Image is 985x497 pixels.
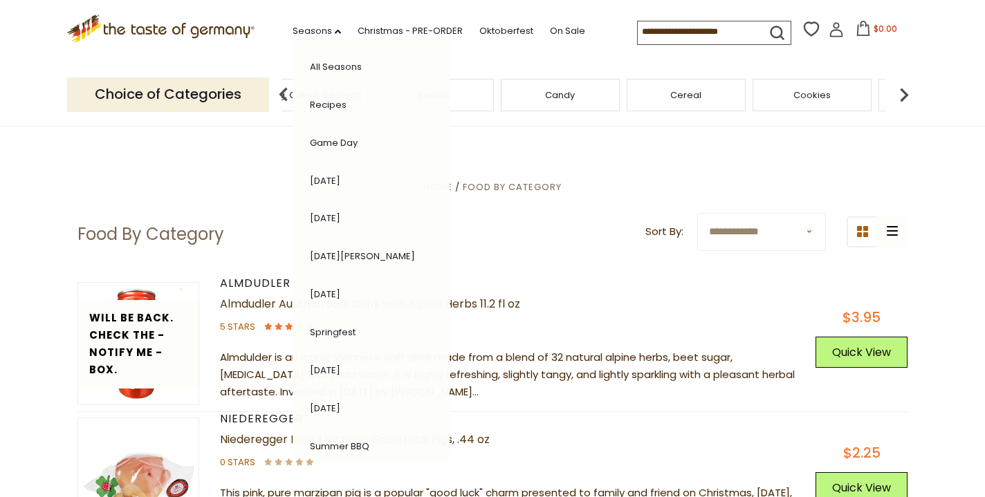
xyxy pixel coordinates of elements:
[220,349,795,411] div: Almdulder is an iconic Viennese soft drink made from a blend of 32 natural alpine herbs, beet sug...
[220,456,255,469] span: 0 stars
[220,320,255,333] span: 5 stars
[463,180,562,194] a: Food By Category
[77,224,224,245] h1: Food By Category
[270,81,297,109] img: previous arrow
[310,174,340,187] a: [DATE]
[890,81,918,109] img: next arrow
[310,288,340,301] a: [DATE]
[843,308,881,327] span: $3.95
[310,136,358,149] a: Game Day
[645,223,683,241] label: Sort By:
[793,90,831,100] a: Cookies
[816,337,908,368] button: Quick View
[310,364,340,377] a: [DATE]
[310,212,340,225] a: [DATE]
[220,276,795,290] div: Almdudler
[310,98,347,111] a: Recipes
[89,310,174,377] span: Will be back. Check the - Notify Me - Box.
[220,431,490,447] a: Niederegger Pure Marzipan Good Luck Pigs, .44 oz
[310,326,356,339] a: Springfest
[220,412,795,426] div: Niederegger
[550,24,585,39] a: On Sale
[220,296,520,312] a: Almdudler Austrian Soft Drink with Alpine Herbs 11.2 fl oz
[479,24,533,39] a: Oktoberfest
[293,24,341,39] a: Seasons
[847,21,905,41] button: $0.00
[358,24,463,39] a: Christmas - PRE-ORDER
[78,283,199,404] img: Almdudler Austrian Soft Drink with Alpine Herbs 11.2 fl oz
[310,250,415,263] a: [DATE][PERSON_NAME]
[67,77,269,111] p: Choice of Categories
[310,440,369,453] a: Summer BBQ
[670,90,701,100] a: Cereal
[310,60,362,73] a: All Seasons
[843,443,881,462] span: $2.25
[545,90,575,100] a: Candy
[874,23,897,35] span: $0.00
[310,402,340,415] a: [DATE]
